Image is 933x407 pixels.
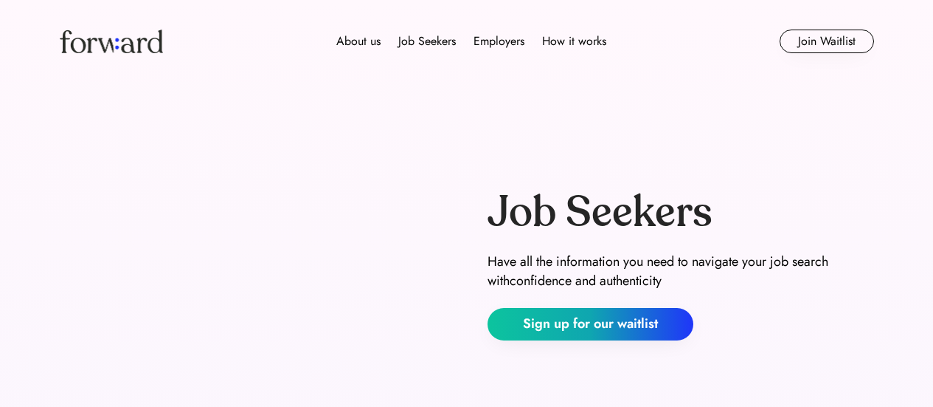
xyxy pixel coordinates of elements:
div: Job Seekers [488,190,712,236]
button: Sign up for our waitlist [488,308,693,341]
div: Job Seekers [398,33,456,50]
div: About us [336,33,381,50]
div: How it works [542,33,606,50]
img: Forward logo [60,30,163,53]
button: Join Waitlist [780,30,874,53]
div: Employers [474,33,524,50]
div: Have all the information you need to navigate your job search withconfidence and authenticity [488,253,874,290]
